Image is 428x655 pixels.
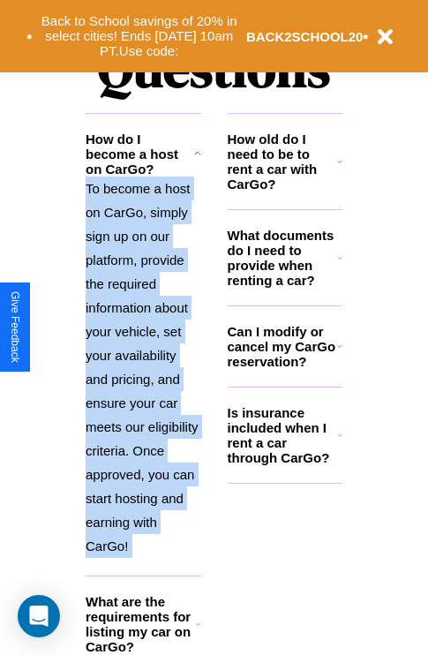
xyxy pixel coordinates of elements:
[9,291,21,363] div: Give Feedback
[33,9,246,64] button: Back to School savings of 20% in select cities! Ends [DATE] 10am PT.Use code:
[86,594,196,654] h3: What are the requirements for listing my car on CarGo?
[228,405,338,465] h3: Is insurance included when I rent a car through CarGo?
[228,324,337,369] h3: Can I modify or cancel my CarGo reservation?
[18,595,60,637] div: Open Intercom Messenger
[86,132,194,177] h3: How do I become a host on CarGo?
[246,29,364,44] b: BACK2SCHOOL20
[228,228,339,288] h3: What documents do I need to provide when renting a car?
[86,177,201,558] p: To become a host on CarGo, simply sign up on our platform, provide the required information about...
[228,132,338,192] h3: How old do I need to be to rent a car with CarGo?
